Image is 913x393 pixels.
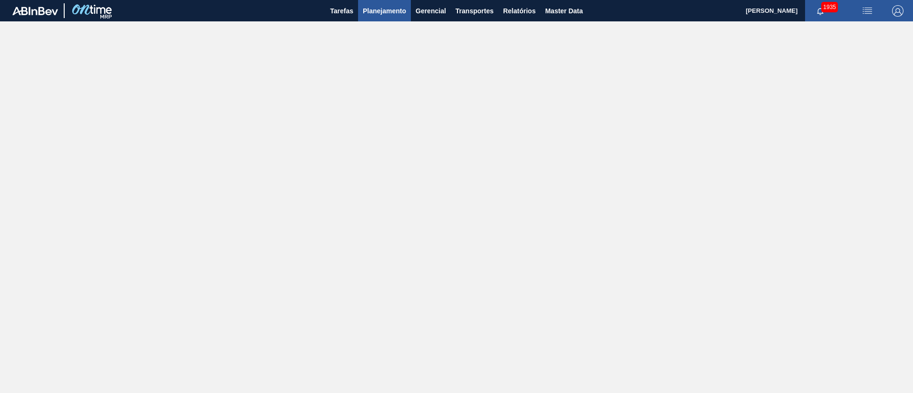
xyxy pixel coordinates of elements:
img: Logout [892,5,903,17]
span: 1935 [821,2,838,12]
span: Tarefas [330,5,353,17]
span: Planejamento [363,5,406,17]
span: Transportes [456,5,494,17]
span: Gerencial [416,5,446,17]
button: Notificações [805,4,835,18]
img: userActions [862,5,873,17]
span: Relatórios [503,5,535,17]
img: TNhmsLtSVTkK8tSr43FrP2fwEKptu5GPRR3wAAAABJRU5ErkJggg== [12,7,58,15]
span: Master Data [545,5,583,17]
